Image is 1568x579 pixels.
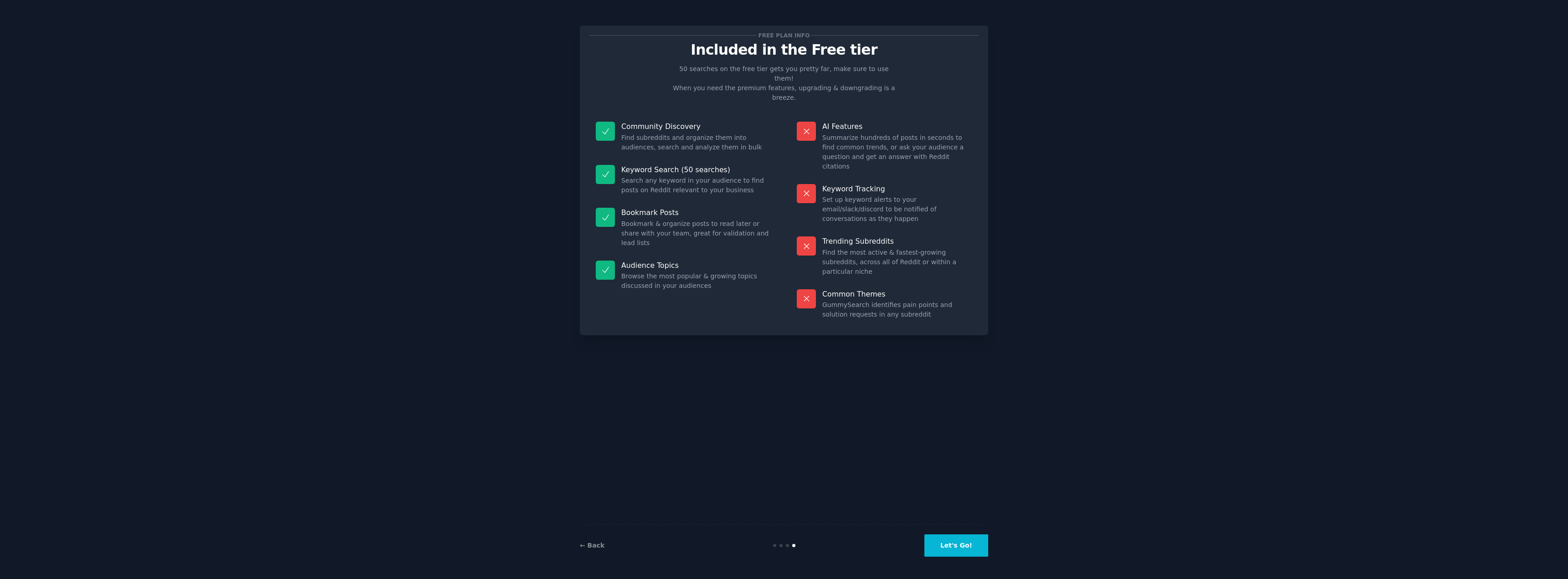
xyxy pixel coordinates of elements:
[621,176,771,195] dd: Search any keyword in your audience to find posts on Reddit relevant to your business
[589,42,979,58] p: Included in the Free tier
[580,542,604,549] a: ← Back
[621,272,771,291] dd: Browse the most popular & growing topics discussed in your audiences
[757,31,811,40] span: Free plan info
[924,534,988,557] button: Let's Go!
[621,219,771,248] dd: Bookmark & organize posts to read later or share with your team, great for validation and lead lists
[822,248,972,277] dd: Find the most active & fastest-growing subreddits, across all of Reddit or within a particular niche
[621,208,771,217] p: Bookmark Posts
[822,122,972,131] p: AI Features
[822,300,972,319] dd: GummySearch identifies pain points and solution requests in any subreddit
[822,236,972,246] p: Trending Subreddits
[822,133,972,171] dd: Summarize hundreds of posts in seconds to find common trends, or ask your audience a question and...
[822,289,972,299] p: Common Themes
[621,122,771,131] p: Community Discovery
[822,195,972,224] dd: Set up keyword alerts to your email/slack/discord to be notified of conversations as they happen
[669,64,899,102] p: 50 searches on the free tier gets you pretty far, make sure to use them! When you need the premiu...
[621,133,771,152] dd: Find subreddits and organize them into audiences, search and analyze them in bulk
[621,165,771,174] p: Keyword Search (50 searches)
[621,261,771,270] p: Audience Topics
[822,184,972,194] p: Keyword Tracking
